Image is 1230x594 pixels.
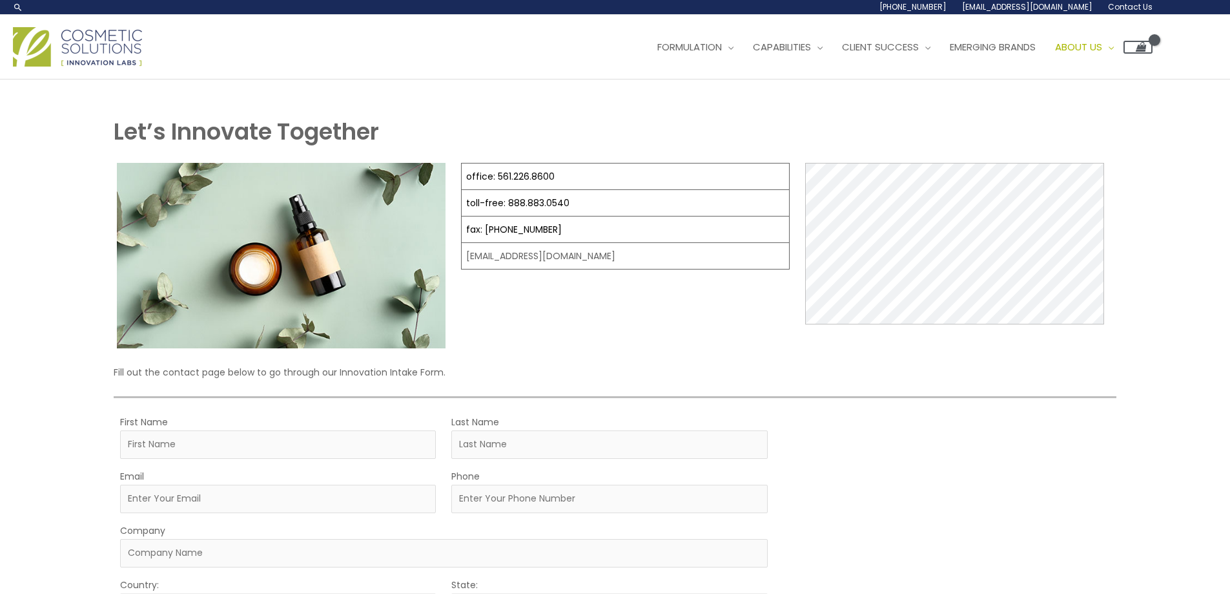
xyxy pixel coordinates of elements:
[120,577,159,593] label: Country:
[1055,40,1102,54] span: About Us
[753,40,811,54] span: Capabilities
[657,40,722,54] span: Formulation
[120,468,144,485] label: Email
[1123,41,1153,54] a: View Shopping Cart, empty
[462,243,790,270] td: [EMAIL_ADDRESS][DOMAIN_NAME]
[13,2,23,12] a: Search icon link
[950,40,1036,54] span: Emerging Brands
[451,430,767,459] input: Last Name
[451,468,480,485] label: Phone
[1045,28,1123,67] a: About Us
[879,1,947,12] span: [PHONE_NUMBER]
[120,414,168,430] label: First Name
[114,116,379,147] strong: Let’s Innovate Together
[120,522,165,539] label: Company
[743,28,832,67] a: Capabilities
[451,577,478,593] label: State:
[466,196,569,209] a: toll-free: 888.883.0540
[1108,1,1153,12] span: Contact Us
[117,163,446,348] img: Contact page image for private label skincare manufacturer Cosmetic solutions shows a skin care b...
[940,28,1045,67] a: Emerging Brands
[114,364,1116,381] p: Fill out the contact page below to go through our Innovation Intake Form.
[466,223,562,236] a: fax: [PHONE_NUMBER]
[638,28,1153,67] nav: Site Navigation
[648,28,743,67] a: Formulation
[962,1,1092,12] span: [EMAIL_ADDRESS][DOMAIN_NAME]
[120,539,767,567] input: Company Name
[451,414,499,430] label: Last Name
[120,485,436,513] input: Enter Your Email
[466,170,555,183] a: office: 561.226.8600
[13,27,142,67] img: Cosmetic Solutions Logo
[451,485,767,513] input: Enter Your Phone Number
[842,40,919,54] span: Client Success
[832,28,940,67] a: Client Success
[120,430,436,459] input: First Name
